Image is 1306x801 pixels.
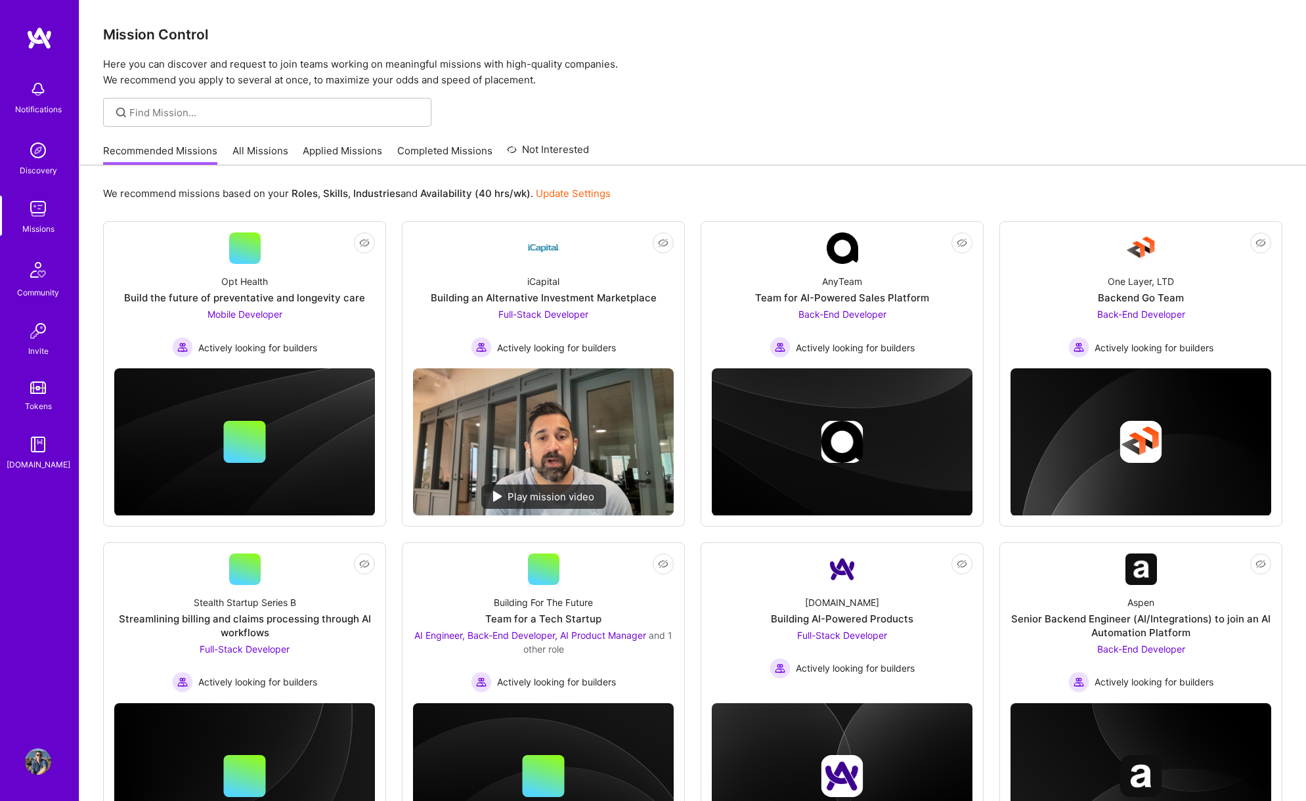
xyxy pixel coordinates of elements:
div: Missions [22,222,54,236]
span: Actively looking for builders [198,675,317,689]
img: Actively looking for builders [770,658,791,679]
img: play [493,491,502,502]
span: Back-End Developer [1097,643,1185,655]
img: Actively looking for builders [471,672,492,693]
div: One Layer, LTD [1108,274,1174,288]
b: Industries [353,187,401,200]
img: Company Logo [827,232,858,264]
img: cover [712,368,972,515]
img: guide book [25,431,51,458]
div: Streamlining billing and claims processing through AI workflows [114,612,375,639]
img: Community [22,254,54,286]
span: Actively looking for builders [1095,675,1213,689]
b: Skills [323,187,348,200]
img: Company logo [1120,755,1162,797]
p: Here you can discover and request to join teams working on meaningful missions with high-quality ... [103,56,1282,88]
img: cover [114,368,375,515]
b: Availability (40 hrs/wk) [420,187,531,200]
div: Build the future of preventative and longevity care [124,291,365,305]
span: Actively looking for builders [796,661,915,675]
a: Company LogoOne Layer, LTDBackend Go TeamBack-End Developer Actively looking for buildersActively... [1011,232,1271,358]
img: Company Logo [1125,232,1157,264]
span: Actively looking for builders [198,341,317,355]
img: bell [25,76,51,102]
a: Company LogoAnyTeamTeam for AI-Powered Sales PlatformBack-End Developer Actively looking for buil... [712,232,972,358]
div: Play mission video [481,485,606,509]
img: Company logo [821,421,863,463]
a: Not Interested [507,142,589,165]
div: Building AI-Powered Products [771,612,913,626]
div: Aspen [1127,595,1154,609]
div: Team for AI-Powered Sales Platform [755,291,929,305]
img: logo [26,26,53,50]
span: Mobile Developer [207,309,282,320]
a: Opt HealthBuild the future of preventative and longevity careMobile Developer Actively looking fo... [114,232,375,358]
img: Company Logo [827,553,858,585]
img: discovery [25,137,51,163]
a: Completed Missions [397,144,492,165]
i: icon EyeClosed [658,559,668,569]
img: Company Logo [1125,553,1157,585]
i: icon EyeClosed [1255,238,1266,248]
a: Building For The FutureTeam for a Tech StartupAI Engineer, Back-End Developer, AI Product Manager... [413,553,674,693]
span: Actively looking for builders [497,675,616,689]
span: Full-Stack Developer [498,309,588,320]
img: tokens [30,381,46,394]
img: Actively looking for builders [172,337,193,358]
a: Applied Missions [303,144,382,165]
div: Discovery [20,163,57,177]
div: Backend Go Team [1098,291,1184,305]
span: Back-End Developer [1097,309,1185,320]
a: Recommended Missions [103,144,217,165]
i: icon EyeClosed [658,238,668,248]
div: Notifications [15,102,62,116]
div: Stealth Startup Series B [194,595,296,609]
div: AnyTeam [822,274,862,288]
img: teamwork [25,196,51,222]
img: Company Logo [528,232,559,264]
div: Tokens [25,399,52,413]
img: Invite [25,318,51,344]
i: icon EyeClosed [359,238,370,248]
div: Building an Alternative Investment Marketplace [431,291,657,305]
div: [DOMAIN_NAME] [7,458,70,471]
a: Update Settings [536,187,611,200]
span: Actively looking for builders [1095,341,1213,355]
i: icon SearchGrey [114,105,129,120]
div: Building For The Future [494,595,593,609]
h3: Mission Control [103,26,1282,43]
input: Find Mission... [129,106,422,119]
img: Actively looking for builders [1068,337,1089,358]
p: We recommend missions based on your , , and . [103,186,611,200]
a: Stealth Startup Series BStreamlining billing and claims processing through AI workflowsFull-Stack... [114,553,375,693]
a: Company Logo[DOMAIN_NAME]Building AI-Powered ProductsFull-Stack Developer Actively looking for bu... [712,553,972,693]
div: iCapital [527,274,559,288]
img: cover [1011,368,1271,516]
a: Company LogoAspenSenior Backend Engineer (AI/Integrations) to join an AI Automation PlatformBack-... [1011,553,1271,693]
span: Actively looking for builders [796,341,915,355]
img: Actively looking for builders [770,337,791,358]
a: All Missions [232,144,288,165]
div: Community [17,286,59,299]
img: Company logo [1120,421,1162,463]
i: icon EyeClosed [1255,559,1266,569]
span: Full-Stack Developer [200,643,290,655]
span: AI Engineer, Back-End Developer, AI Product Manager [414,630,646,641]
img: No Mission [413,368,674,515]
a: User Avatar [22,748,54,775]
div: Senior Backend Engineer (AI/Integrations) to join an AI Automation Platform [1011,612,1271,639]
span: Full-Stack Developer [797,630,887,641]
i: icon EyeClosed [957,559,967,569]
a: Company LogoiCapitalBuilding an Alternative Investment MarketplaceFull-Stack Developer Actively l... [413,232,674,358]
img: User Avatar [25,748,51,775]
i: icon EyeClosed [359,559,370,569]
span: Back-End Developer [798,309,886,320]
img: Actively looking for builders [1068,672,1089,693]
div: Team for a Tech Startup [485,612,601,626]
b: Roles [292,187,318,200]
img: Actively looking for builders [471,337,492,358]
div: Opt Health [221,274,268,288]
img: Company logo [821,755,863,797]
span: Actively looking for builders [497,341,616,355]
div: [DOMAIN_NAME] [805,595,879,609]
